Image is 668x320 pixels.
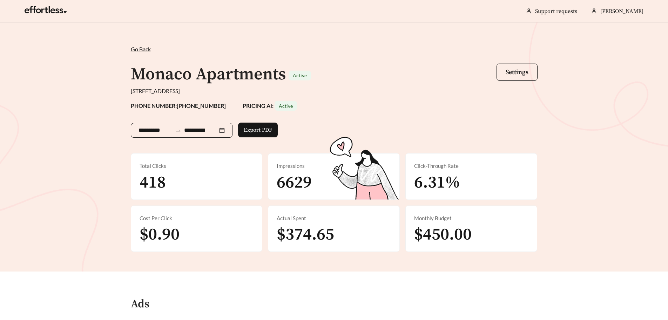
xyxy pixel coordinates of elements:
span: $450.00 [414,224,472,245]
button: Settings [497,64,538,81]
span: Go Back [131,46,151,52]
div: [STREET_ADDRESS] [131,87,538,95]
h4: Ads [131,298,149,311]
span: Active [279,103,293,109]
span: swap-right [175,128,181,134]
span: 6629 [277,172,312,193]
div: Impressions [277,162,391,170]
span: Export PDF [244,126,272,134]
h1: Monaco Apartments [131,64,286,85]
strong: PRICING AI: [243,102,297,109]
span: Active [293,72,307,78]
div: Cost Per Click [140,214,254,222]
div: Click-Through Rate [414,162,528,170]
button: Export PDF [238,123,278,137]
span: $374.65 [277,224,334,245]
span: 6.31% [414,172,460,193]
div: Total Clicks [140,162,254,170]
a: Support requests [535,8,577,15]
span: [PERSON_NAME] [600,8,643,15]
span: to [175,127,181,133]
div: Actual Spent [277,214,391,222]
strong: PHONE NUMBER: [PHONE_NUMBER] [131,102,226,109]
div: Monthly Budget [414,214,528,222]
span: Settings [506,68,528,76]
span: $0.90 [140,224,180,245]
span: 418 [140,172,166,193]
